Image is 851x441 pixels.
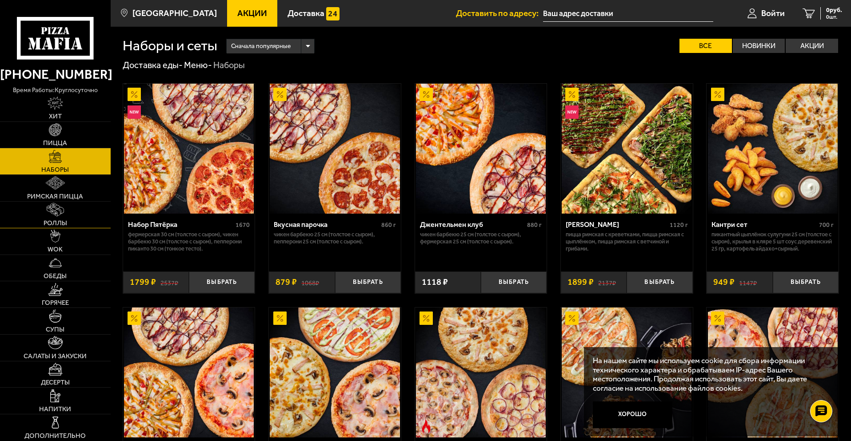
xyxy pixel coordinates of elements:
img: Джентельмен клуб [416,84,546,214]
span: Напитки [39,406,71,413]
span: 0 шт. [826,14,842,20]
span: 1899 ₽ [567,278,594,287]
label: Новинки [733,39,785,53]
span: Римская пицца [27,193,83,200]
span: Обеды [44,273,67,279]
a: АкционныйНовинкаМама Миа [561,84,693,214]
img: ДаВинчи сет [708,307,838,437]
img: Акционный [273,312,287,325]
img: Акционный [711,312,724,325]
img: Новинка [565,105,579,119]
img: Вкусная парочка [270,84,400,214]
button: Выбрать [627,271,692,293]
img: 3 пиццы [270,307,400,437]
span: Доставка [288,9,324,17]
a: Акционный3 пиццы [269,307,401,437]
span: 1799 ₽ [130,278,156,287]
img: Кантри сет [708,84,838,214]
h1: Наборы и сеты [123,39,217,53]
button: Выбрать [335,271,401,293]
button: Выбрать [189,271,255,293]
p: Пицца Римская с креветками, Пицца Римская с цыплёнком, Пицца Римская с ветчиной и грибами. [566,231,688,252]
a: АкционныйВилладжио [123,307,255,437]
div: Кантри сет [711,220,817,229]
button: Хорошо [593,401,673,428]
img: 15daf4d41897b9f0e9f617042186c801.svg [326,7,340,20]
img: Новинка [128,105,141,119]
img: Акционный [128,312,141,325]
span: Наборы [41,166,69,173]
a: АкционныйОстрое блюдоТрио из Рио [415,307,547,437]
label: Акции [786,39,838,53]
span: Десерты [41,379,70,386]
span: Дополнительно [24,433,86,439]
span: 1120 г [670,221,688,229]
span: Супы [46,326,64,333]
span: Войти [761,9,785,17]
span: 860 г [381,221,396,229]
img: Акционный [128,88,141,101]
span: 949 ₽ [713,278,735,287]
div: Джентельмен клуб [420,220,525,229]
span: Акции [237,9,267,17]
label: Все [679,39,732,53]
span: Роллы [44,220,67,227]
img: Акционный [565,312,579,325]
a: АкционныйВилла Капри [561,307,693,437]
span: 1670 [236,221,250,229]
s: 1147 ₽ [739,278,757,287]
a: АкционныйНовинкаНабор Пятёрка [123,84,255,214]
span: Салаты и закуски [24,353,87,360]
img: Мама Миа [562,84,691,214]
a: АкционныйКантри сет [707,84,839,214]
a: АкционныйДаВинчи сет [707,307,839,437]
span: 0 руб. [826,7,842,13]
img: Акционный [273,88,287,101]
a: АкционныйВкусная парочка [269,84,401,214]
input: Ваш адрес доставки [543,5,713,22]
img: Вилла Капри [562,307,691,437]
p: Фермерская 30 см (толстое с сыром), Чикен Барбекю 30 см (толстое с сыром), Пепперони Пиканто 30 с... [128,231,250,252]
img: Акционный [711,88,724,101]
span: 1118 ₽ [422,278,448,287]
img: Акционный [420,312,433,325]
a: Доставка еды- [123,60,183,70]
img: Вилладжио [124,307,254,437]
a: АкционныйДжентельмен клуб [415,84,547,214]
span: [GEOGRAPHIC_DATA] [132,9,217,17]
span: 879 ₽ [276,278,297,287]
img: Набор Пятёрка [124,84,254,214]
span: Доставить по адресу: [456,9,543,17]
div: Вкусная парочка [274,220,379,229]
img: Трио из Рио [416,307,546,437]
span: 880 г [527,221,542,229]
div: [PERSON_NAME] [566,220,667,229]
button: Выбрать [773,271,839,293]
s: 2537 ₽ [160,278,178,287]
div: Набор Пятёрка [128,220,234,229]
span: Пицца [43,140,67,146]
img: Акционный [420,88,433,101]
img: Акционный [565,88,579,101]
a: Меню- [184,60,212,70]
p: На нашем сайте мы используем cookie для сбора информации технического характера и обрабатываем IP... [593,356,825,393]
p: Чикен Барбекю 25 см (толстое с сыром), Фермерская 25 см (толстое с сыром). [420,231,542,245]
s: 2137 ₽ [598,278,616,287]
span: Горячее [42,299,69,306]
s: 1068 ₽ [301,278,319,287]
img: Острое блюдо [420,420,433,433]
p: Чикен Барбекю 25 см (толстое с сыром), Пепперони 25 см (толстое с сыром). [274,231,396,245]
span: Хит [49,113,62,120]
button: Выбрать [481,271,547,293]
div: Наборы [213,60,245,71]
span: 700 г [819,221,834,229]
span: WOK [48,246,63,253]
p: Пикантный цыплёнок сулугуни 25 см (толстое с сыром), крылья в кляре 5 шт соус деревенский 25 гр, ... [711,231,834,252]
span: Сначала популярные [231,38,291,55]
